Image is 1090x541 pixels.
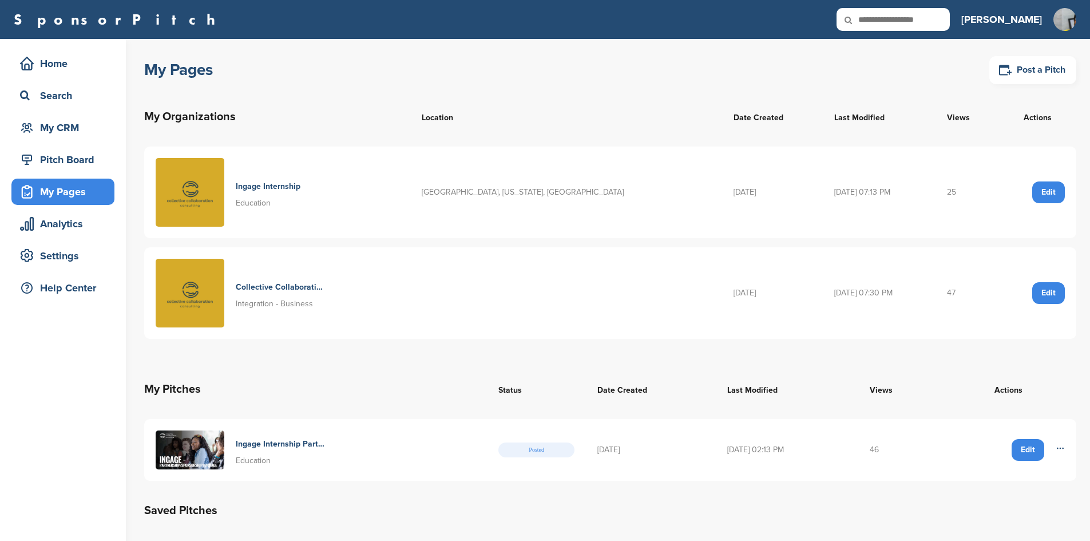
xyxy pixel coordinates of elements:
[236,281,324,294] h4: Collective Collaboration Consulting
[823,247,936,339] td: [DATE] 07:30 PM
[17,278,114,298] div: Help Center
[17,53,114,74] div: Home
[144,96,410,137] th: My Organizations
[156,158,399,227] a: Untitled design Ingage Internship Education
[410,96,722,137] th: Location
[11,179,114,205] a: My Pages
[989,56,1076,84] a: Post a Pitch
[156,259,224,327] img: Untitled design
[11,50,114,77] a: Home
[236,456,271,465] span: Education
[156,259,399,327] a: Untitled design Collective Collaboration Consulting Integration - Business
[999,96,1076,137] th: Actions
[17,246,114,266] div: Settings
[1032,181,1065,203] a: Edit
[586,369,716,410] th: Date Created
[11,243,114,269] a: Settings
[144,60,213,80] h1: My Pages
[11,147,114,173] a: Pitch Board
[936,247,999,339] td: 47
[1012,439,1044,461] a: Edit
[17,214,114,234] div: Analytics
[961,11,1042,27] h3: [PERSON_NAME]
[716,369,858,410] th: Last Modified
[936,147,999,238] td: 25
[236,198,271,208] span: Education
[410,147,722,238] td: [GEOGRAPHIC_DATA], [US_STATE], [GEOGRAPHIC_DATA]
[936,96,999,137] th: Views
[236,180,300,193] h4: Ingage Internship
[236,438,324,451] h4: Ingage Internship Partnering For Success
[823,147,936,238] td: [DATE] 07:13 PM
[156,431,224,469] img: Presentation ingage partnering for success
[17,181,114,202] div: My Pages
[858,419,940,481] td: 46
[940,369,1076,410] th: Actions
[823,96,936,137] th: Last Modified
[11,82,114,109] a: Search
[156,431,475,469] a: Presentation ingage partnering for success Ingage Internship Partnering For Success Education
[11,114,114,141] a: My CRM
[487,369,586,410] th: Status
[722,247,823,339] td: [DATE]
[17,117,114,138] div: My CRM
[144,501,1076,520] h2: Saved Pitches
[498,443,574,457] span: Posted
[156,158,224,227] img: Untitled design
[1032,282,1065,304] a: Edit
[961,7,1042,32] a: [PERSON_NAME]
[11,211,114,237] a: Analytics
[144,369,487,410] th: My Pitches
[586,419,716,481] td: [DATE]
[236,299,313,309] span: Integration - Business
[716,419,858,481] td: [DATE] 02:13 PM
[858,369,940,410] th: Views
[11,275,114,301] a: Help Center
[722,147,823,238] td: [DATE]
[722,96,823,137] th: Date Created
[14,12,223,27] a: SponsorPitch
[17,149,114,170] div: Pitch Board
[17,85,114,106] div: Search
